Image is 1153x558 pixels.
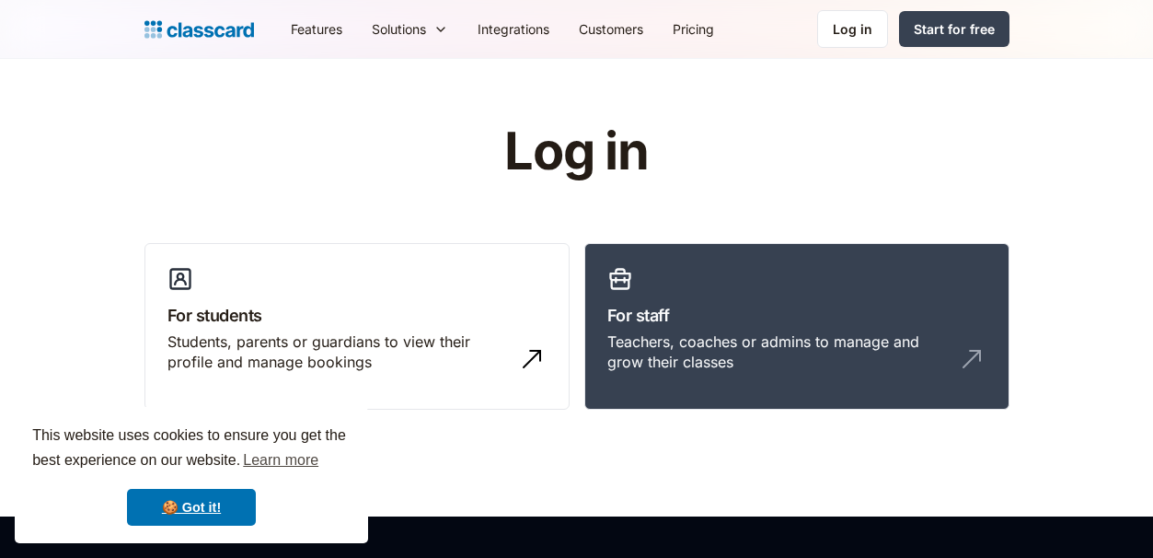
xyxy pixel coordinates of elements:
[15,407,368,543] div: cookieconsent
[276,8,357,50] a: Features
[144,243,570,411] a: For studentsStudents, parents or guardians to view their profile and manage bookings
[144,17,254,42] a: home
[833,19,872,39] div: Log in
[240,447,321,474] a: learn more about cookies
[817,10,888,48] a: Log in
[564,8,658,50] a: Customers
[607,331,950,373] div: Teachers, coaches or admins to manage and grow their classes
[658,8,729,50] a: Pricing
[607,303,986,328] h3: For staff
[372,19,426,39] div: Solutions
[899,11,1009,47] a: Start for free
[357,8,463,50] div: Solutions
[167,303,547,328] h3: For students
[167,331,510,373] div: Students, parents or guardians to view their profile and manage bookings
[32,424,351,474] span: This website uses cookies to ensure you get the best experience on our website.
[284,123,869,180] h1: Log in
[463,8,564,50] a: Integrations
[127,489,256,526] a: dismiss cookie message
[584,243,1009,411] a: For staffTeachers, coaches or admins to manage and grow their classes
[914,19,995,39] div: Start for free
